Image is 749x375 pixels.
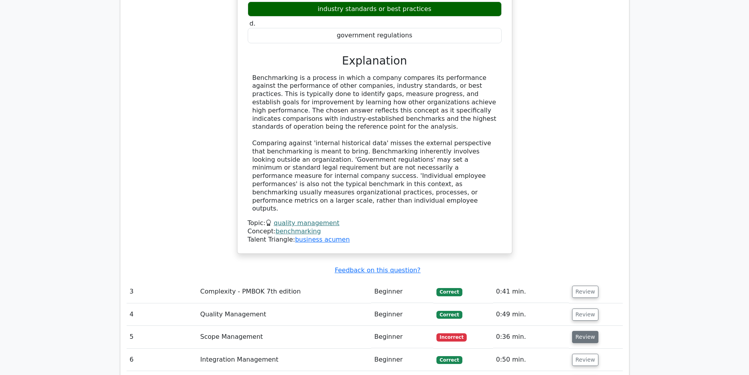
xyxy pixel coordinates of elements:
td: 3 [127,281,197,303]
button: Review [572,354,599,366]
td: 4 [127,303,197,326]
td: 0:50 min. [493,349,569,371]
div: Topic: [248,219,502,227]
div: Talent Triangle: [248,219,502,244]
td: 0:36 min. [493,326,569,348]
td: Scope Management [197,326,371,348]
div: Concept: [248,227,502,236]
td: Beginner [371,303,433,326]
td: Beginner [371,349,433,371]
span: Correct [436,288,462,296]
td: 0:41 min. [493,281,569,303]
td: Quality Management [197,303,371,326]
div: government regulations [248,28,502,43]
button: Review [572,286,599,298]
span: Incorrect [436,333,467,341]
td: 0:49 min. [493,303,569,326]
td: 5 [127,326,197,348]
div: Benchmarking is a process in which a company compares its performance against the performance of ... [252,74,497,213]
a: benchmarking [276,227,321,235]
span: d. [250,20,256,27]
button: Review [572,308,599,321]
a: quality management [274,219,339,227]
span: Correct [436,311,462,319]
td: Beginner [371,281,433,303]
td: Integration Management [197,349,371,371]
a: Feedback on this question? [335,266,420,274]
span: Correct [436,356,462,364]
a: business acumen [295,236,350,243]
div: industry standards or best practices [248,2,502,17]
td: Complexity - PMBOK 7th edition [197,281,371,303]
h3: Explanation [252,54,497,68]
button: Review [572,331,599,343]
td: 6 [127,349,197,371]
td: Beginner [371,326,433,348]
